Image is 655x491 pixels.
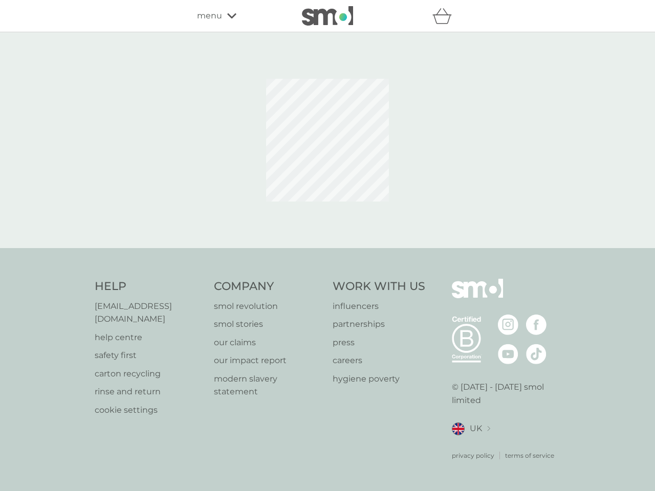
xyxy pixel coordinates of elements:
a: cookie settings [95,404,204,417]
a: careers [333,354,425,367]
h4: Help [95,279,204,295]
a: modern slavery statement [214,372,323,398]
img: visit the smol Facebook page [526,315,547,335]
p: © [DATE] - [DATE] smol limited [452,381,561,407]
a: carton recycling [95,367,204,381]
img: visit the smol Instagram page [498,315,518,335]
h4: Work With Us [333,279,425,295]
img: select a new location [487,426,490,432]
h4: Company [214,279,323,295]
a: press [333,336,425,349]
span: menu [197,9,222,23]
a: our impact report [214,354,323,367]
a: partnerships [333,318,425,331]
img: UK flag [452,422,465,435]
a: rinse and return [95,385,204,398]
a: privacy policy [452,451,494,460]
a: smol stories [214,318,323,331]
img: visit the smol Tiktok page [526,344,547,364]
a: help centre [95,331,204,344]
a: smol revolution [214,300,323,313]
img: visit the smol Youtube page [498,344,518,364]
a: our claims [214,336,323,349]
span: UK [470,422,482,435]
div: basket [432,6,458,26]
a: [EMAIL_ADDRESS][DOMAIN_NAME] [95,300,204,326]
a: hygiene poverty [333,372,425,386]
a: influencers [333,300,425,313]
img: smol [452,279,503,314]
a: terms of service [505,451,554,460]
a: safety first [95,349,204,362]
img: smol [302,6,353,26]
